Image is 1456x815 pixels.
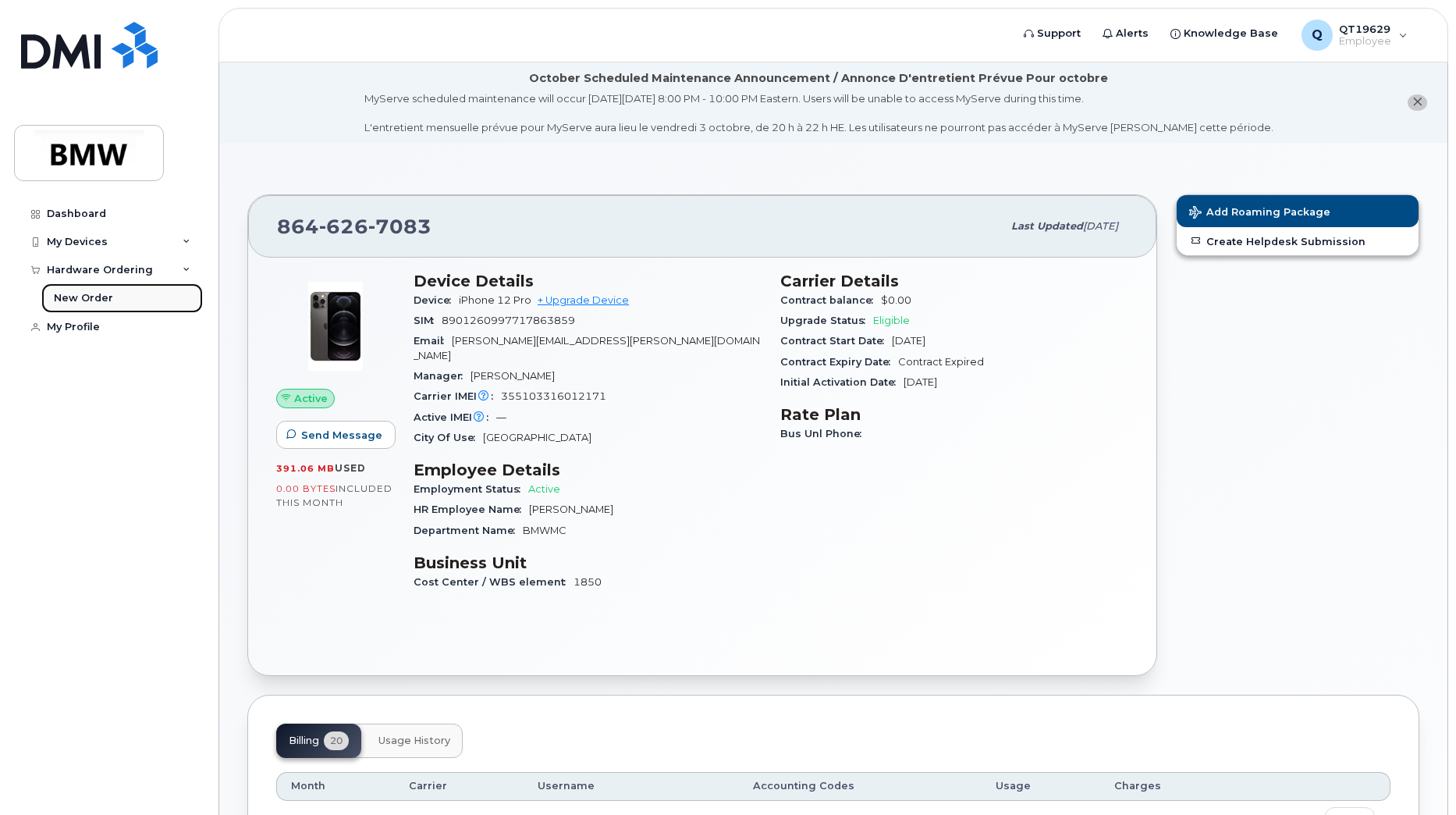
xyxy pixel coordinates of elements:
[1408,94,1427,111] button: close notification
[277,215,431,238] span: 864
[301,428,382,443] span: Send Message
[881,294,911,306] span: $0.00
[414,432,483,443] span: City Of Use
[414,272,762,290] h3: Device Details
[414,576,574,588] span: Cost Center / WBS element
[1100,772,1241,800] th: Charges
[276,772,395,800] th: Month
[414,483,528,495] span: Employment Status
[574,576,602,588] span: 1850
[368,215,431,238] span: 7083
[1011,220,1083,232] span: Last updated
[1388,747,1444,803] iframe: Messenger Launcher
[319,215,368,238] span: 626
[395,772,524,800] th: Carrier
[414,461,762,479] h3: Employee Details
[904,376,937,388] span: [DATE]
[892,335,925,347] span: [DATE]
[780,405,1128,424] h3: Rate Plan
[739,772,982,800] th: Accounting Codes
[335,462,366,474] span: used
[276,421,396,449] button: Send Message
[442,315,575,326] span: 8901260997717863859
[529,504,613,515] span: [PERSON_NAME]
[780,356,898,368] span: Contract Expiry Date
[414,411,496,423] span: Active IMEI
[1189,206,1330,221] span: Add Roaming Package
[414,335,760,361] span: [PERSON_NAME][EMAIL_ADDRESS][PERSON_NAME][DOMAIN_NAME]
[538,294,629,306] a: + Upgrade Device
[528,483,560,495] span: Active
[898,356,984,368] span: Contract Expired
[471,370,555,382] span: [PERSON_NAME]
[780,376,904,388] span: Initial Activation Date
[780,272,1128,290] h3: Carrier Details
[414,525,523,536] span: Department Name
[1177,227,1419,255] a: Create Helpdesk Submission
[496,411,506,423] span: —
[1083,220,1118,232] span: [DATE]
[459,294,531,306] span: iPhone 12 Pro
[483,432,591,443] span: [GEOGRAPHIC_DATA]
[414,553,762,572] h3: Business Unit
[276,463,335,474] span: 391.06 MB
[276,482,392,508] span: included this month
[780,294,881,306] span: Contract balance
[414,504,529,515] span: HR Employee Name
[414,370,471,382] span: Manager
[378,735,450,747] span: Usage History
[414,335,452,347] span: Email
[294,391,328,406] span: Active
[414,390,501,402] span: Carrier IMEI
[414,294,459,306] span: Device
[501,390,606,402] span: 355103316012171
[873,315,910,326] span: Eligible
[529,70,1108,87] div: October Scheduled Maintenance Announcement / Annonce D'entretient Prévue Pour octobre
[289,279,382,373] img: image20231002-3703462-zcwrqf.jpeg
[780,335,892,347] span: Contract Start Date
[524,772,739,800] th: Username
[364,91,1273,135] div: MyServe scheduled maintenance will occur [DATE][DATE] 8:00 PM - 10:00 PM Eastern. Users will be u...
[523,525,566,536] span: BMWMC
[414,315,442,326] span: SIM
[982,772,1100,800] th: Usage
[1177,195,1419,227] button: Add Roaming Package
[780,428,869,440] span: Bus Unl Phone
[780,315,873,326] span: Upgrade Status
[276,483,336,494] span: 0.00 Bytes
